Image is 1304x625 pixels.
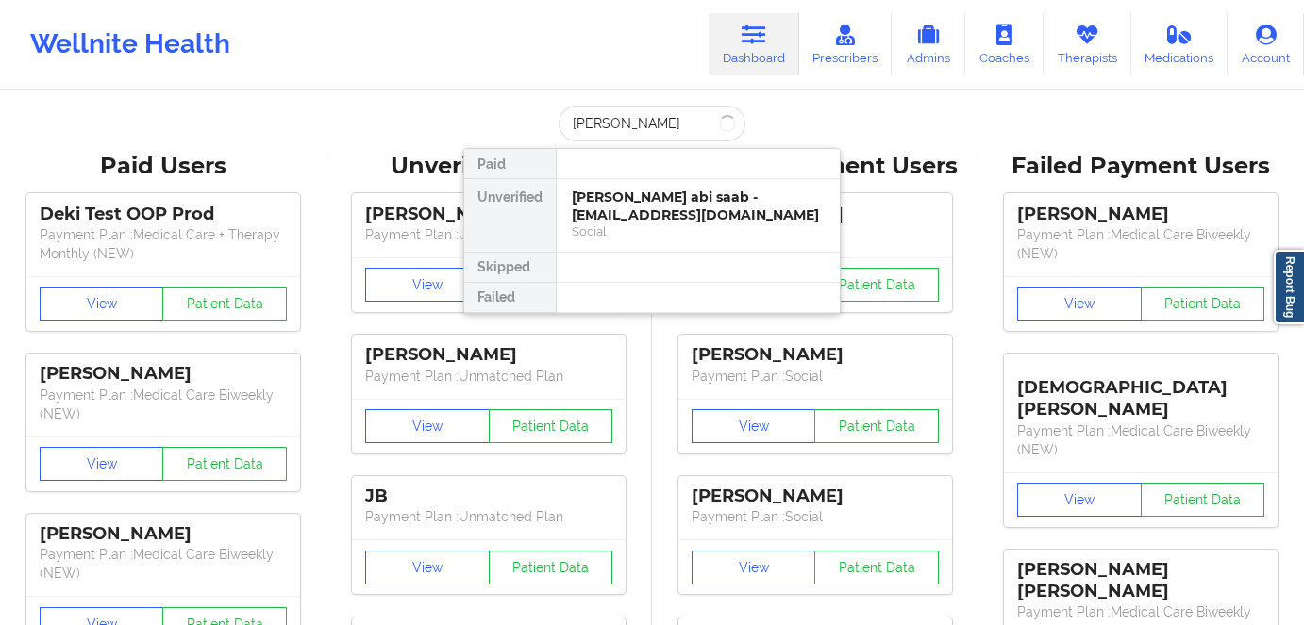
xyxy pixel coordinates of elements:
a: Report Bug [1274,250,1304,324]
a: Medications [1131,13,1229,75]
div: Paid Users [13,152,313,181]
button: View [40,287,164,321]
p: Payment Plan : Medical Care Biweekly (NEW) [40,545,287,583]
p: Payment Plan : Unmatched Plan [365,225,612,244]
p: Payment Plan : Unmatched Plan [365,367,612,386]
button: View [692,409,816,443]
div: Failed Payment Users [992,152,1292,181]
a: Account [1228,13,1304,75]
button: View [365,551,490,584]
div: [PERSON_NAME] [692,485,939,507]
div: Paid [464,149,556,179]
div: [PERSON_NAME] [1017,204,1264,225]
button: View [365,268,490,302]
div: [PERSON_NAME] [40,363,287,385]
p: Payment Plan : Medical Care Biweekly (NEW) [1017,421,1264,459]
div: Skipped [464,253,556,283]
button: Patient Data [162,287,287,321]
p: Payment Plan : Social [692,507,939,526]
p: Payment Plan : Social [692,367,939,386]
p: Payment Plan : Medical Care Biweekly (NEW) [40,386,287,423]
div: JB [365,485,612,507]
button: View [1017,483,1142,517]
button: Patient Data [489,551,613,584]
button: View [1017,287,1142,321]
div: [PERSON_NAME] [365,344,612,366]
a: Coaches [965,13,1044,75]
a: Therapists [1044,13,1131,75]
p: Payment Plan : Unmatched Plan [365,507,612,526]
div: [PERSON_NAME] [692,344,939,366]
div: [PERSON_NAME] [PERSON_NAME] [1017,559,1264,602]
button: View [40,447,164,481]
button: Patient Data [162,447,287,481]
button: Patient Data [1141,287,1265,321]
p: Payment Plan : Medical Care + Therapy Monthly (NEW) [40,225,287,263]
div: Unverified [464,179,556,253]
button: View [692,551,816,584]
div: Deki Test OOP Prod [40,204,287,225]
a: Admins [892,13,965,75]
button: Patient Data [489,409,613,443]
div: [PERSON_NAME] abi saab - [EMAIL_ADDRESS][DOMAIN_NAME] [572,189,825,223]
a: Prescribers [799,13,893,75]
button: Patient Data [814,551,939,584]
a: Dashboard [709,13,799,75]
div: [PERSON_NAME] [365,204,612,225]
div: Social [572,223,825,239]
div: [DEMOGRAPHIC_DATA][PERSON_NAME] [1017,363,1264,420]
button: Patient Data [814,409,939,443]
button: Patient Data [814,268,939,302]
div: [PERSON_NAME] [40,523,287,545]
button: Patient Data [1141,483,1265,517]
div: Failed [464,283,556,313]
div: Unverified Users [340,152,640,181]
button: View [365,409,490,443]
p: Payment Plan : Medical Care Biweekly (NEW) [1017,225,1264,263]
